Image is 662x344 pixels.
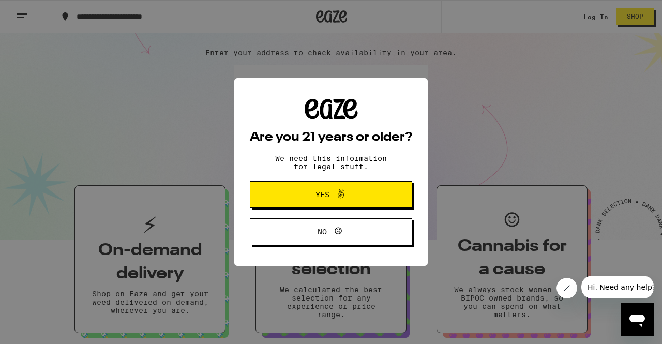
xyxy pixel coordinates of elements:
p: We need this information for legal stuff. [266,154,396,171]
iframe: Close message [556,278,577,298]
span: Yes [315,191,329,198]
span: No [318,228,327,235]
iframe: Button to launch messaging window [621,303,654,336]
button: No [250,218,412,245]
span: Hi. Need any help? [6,7,74,16]
button: Yes [250,181,412,208]
h2: Are you 21 years or older? [250,131,412,144]
iframe: Message from company [581,276,654,298]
